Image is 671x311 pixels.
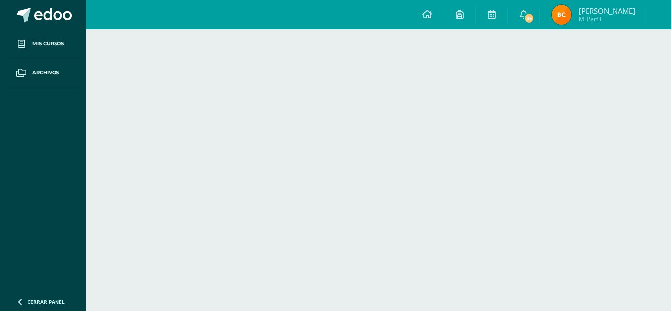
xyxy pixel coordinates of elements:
[32,69,59,77] span: Archivos
[8,29,79,58] a: Mis cursos
[8,58,79,87] a: Archivos
[552,5,571,25] img: f7d1442c19affb68e0eb0c471446a006.png
[524,13,534,24] span: 35
[579,15,635,23] span: Mi Perfil
[32,40,64,48] span: Mis cursos
[579,6,635,16] span: [PERSON_NAME]
[28,298,65,305] span: Cerrar panel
